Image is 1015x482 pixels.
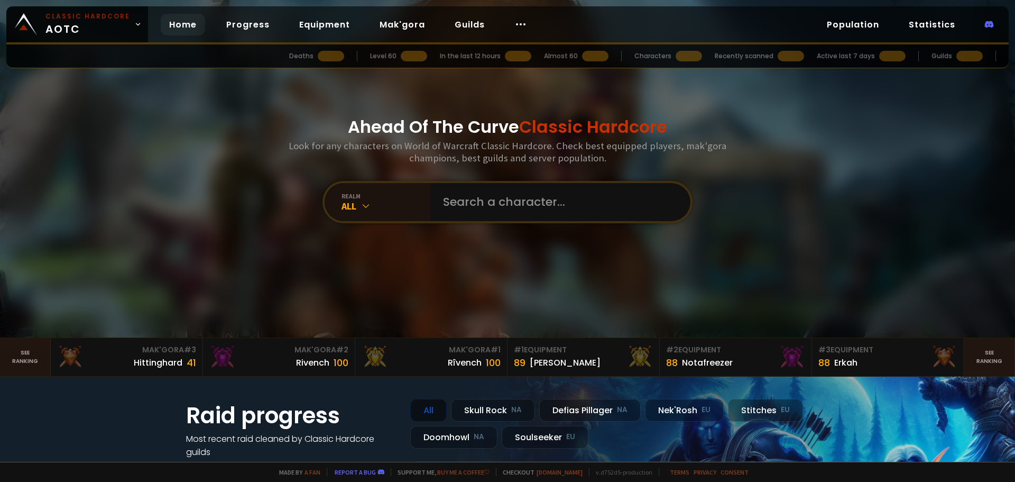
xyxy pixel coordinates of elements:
[519,115,667,139] span: Classic Hardcore
[51,338,203,376] a: Mak'Gora#3Hittinghard41
[296,356,329,369] div: Rivench
[161,14,205,35] a: Home
[437,468,490,476] a: Buy me a coffee
[491,344,501,355] span: # 1
[134,356,182,369] div: Hittinghard
[834,356,857,369] div: Erkah
[812,338,964,376] a: #3Equipment88Erkah
[410,399,447,422] div: All
[348,114,667,140] h1: Ahead Of The Curve
[273,468,320,476] span: Made by
[817,51,875,61] div: Active last 7 days
[666,356,678,370] div: 88
[186,399,398,432] h1: Raid progress
[702,405,710,415] small: EU
[486,356,501,370] div: 100
[209,344,348,356] div: Mak'Gora
[666,344,805,356] div: Equipment
[818,14,888,35] a: Population
[336,344,348,355] span: # 2
[335,468,376,476] a: Report a bug
[184,344,196,355] span: # 3
[474,432,484,442] small: NA
[634,51,671,61] div: Characters
[514,344,524,355] span: # 1
[508,338,660,376] a: #1Equipment89[PERSON_NAME]
[670,468,689,476] a: Terms
[715,51,773,61] div: Recently scanned
[448,356,482,369] div: Rîvench
[544,51,578,61] div: Almost 60
[511,405,522,415] small: NA
[355,338,508,376] a: Mak'Gora#1Rîvench100
[362,344,501,356] div: Mak'Gora
[186,432,398,459] h4: Most recent raid cleaned by Classic Hardcore guilds
[514,356,525,370] div: 89
[530,356,601,369] div: [PERSON_NAME]
[666,344,678,355] span: # 2
[410,426,497,449] div: Doomhowl
[440,51,501,61] div: In the last 12 hours
[537,468,583,476] a: [DOMAIN_NAME]
[964,338,1015,376] a: Seeranking
[334,356,348,370] div: 100
[539,399,641,422] div: Defias Pillager
[451,399,535,422] div: Skull Rock
[694,468,716,476] a: Privacy
[818,344,831,355] span: # 3
[6,6,148,42] a: Classic HardcoreAOTC
[818,356,830,370] div: 88
[304,468,320,476] a: a fan
[496,468,583,476] span: Checkout
[502,426,588,449] div: Soulseeker
[617,405,628,415] small: NA
[291,14,358,35] a: Equipment
[514,344,653,356] div: Equipment
[645,399,724,422] div: Nek'Rosh
[721,468,749,476] a: Consent
[818,344,957,356] div: Equipment
[900,14,964,35] a: Statistics
[284,140,731,164] h3: Look for any characters on World of Warcraft Classic Hardcore. Check best equipped players, mak'g...
[728,399,803,422] div: Stitches
[437,183,678,221] input: Search a character...
[186,459,255,471] a: See all progress
[218,14,278,35] a: Progress
[589,468,652,476] span: v. d752d5 - production
[57,344,196,356] div: Mak'Gora
[289,51,313,61] div: Deaths
[187,356,196,370] div: 41
[45,12,130,21] small: Classic Hardcore
[660,338,812,376] a: #2Equipment88Notafreezer
[203,338,355,376] a: Mak'Gora#2Rivench100
[371,14,433,35] a: Mak'gora
[342,200,430,212] div: All
[446,14,493,35] a: Guilds
[682,356,733,369] div: Notafreezer
[45,12,130,37] span: AOTC
[781,405,790,415] small: EU
[391,468,490,476] span: Support me,
[370,51,396,61] div: Level 60
[566,432,575,442] small: EU
[342,192,430,200] div: realm
[931,51,952,61] div: Guilds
